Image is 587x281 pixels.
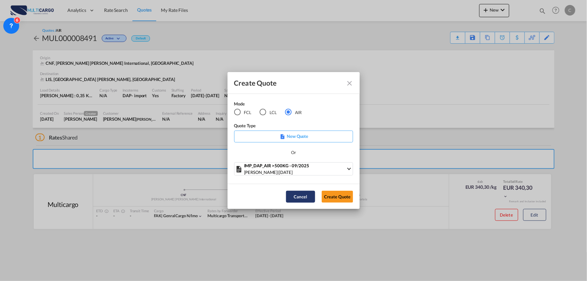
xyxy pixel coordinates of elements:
[234,162,353,176] md-select: Select template: IMP_DAP_AIR >500KG - 09/2025 Patricia Barroso | 12 Sep 2025
[234,122,353,131] div: Quote Type
[244,162,346,169] div: IMP_DAP_AIR >500KG - 09/2025
[244,169,346,176] div: |
[285,109,302,116] md-radio-button: AIR
[234,100,310,109] div: Mode
[286,191,315,203] button: Cancel
[343,77,355,89] button: Close dialog
[260,109,277,116] md-radio-button: LCL
[234,131,353,142] div: New Quote
[234,79,341,87] div: Create Quote
[237,133,351,140] p: New Quote
[322,191,353,203] button: Create Quote
[291,149,296,156] div: Or
[228,72,360,209] md-dialog: Create QuoteModeFCL LCLAIR ...
[346,79,354,87] md-icon: Close dialog
[244,170,278,175] span: [PERSON_NAME]
[279,170,293,175] span: [DATE]
[234,109,252,116] md-radio-button: FCL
